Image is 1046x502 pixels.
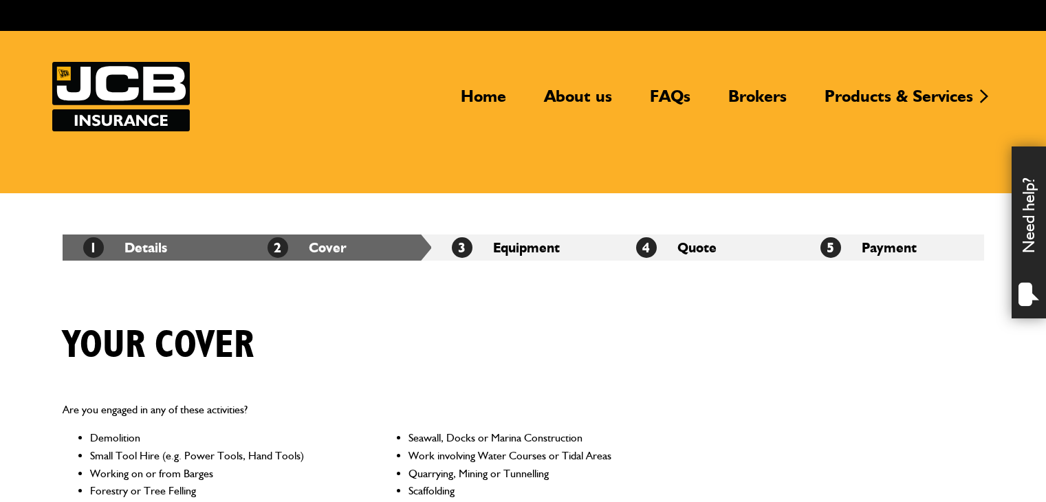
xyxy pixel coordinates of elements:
[247,234,431,261] li: Cover
[718,86,797,118] a: Brokers
[1012,146,1046,318] div: Need help?
[640,86,701,118] a: FAQs
[408,429,669,447] li: Seawall, Docks or Marina Construction
[90,447,351,465] li: Small Tool Hire (e.g. Power Tools, Hand Tools)
[636,237,657,258] span: 4
[534,86,622,118] a: About us
[83,239,167,256] a: 1Details
[615,234,800,261] li: Quote
[83,237,104,258] span: 1
[52,62,190,131] img: JCB Insurance Services logo
[90,429,351,447] li: Demolition
[800,234,984,261] li: Payment
[408,447,669,465] li: Work involving Water Courses or Tidal Areas
[452,237,472,258] span: 3
[63,323,254,369] h1: Your cover
[820,237,841,258] span: 5
[408,465,669,483] li: Quarrying, Mining or Tunnelling
[450,86,516,118] a: Home
[268,237,288,258] span: 2
[52,62,190,131] a: JCB Insurance Services
[90,465,351,483] li: Working on or from Barges
[408,482,669,500] li: Scaffolding
[431,234,615,261] li: Equipment
[90,482,351,500] li: Forestry or Tree Felling
[63,401,670,419] p: Are you engaged in any of these activities?
[814,86,983,118] a: Products & Services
